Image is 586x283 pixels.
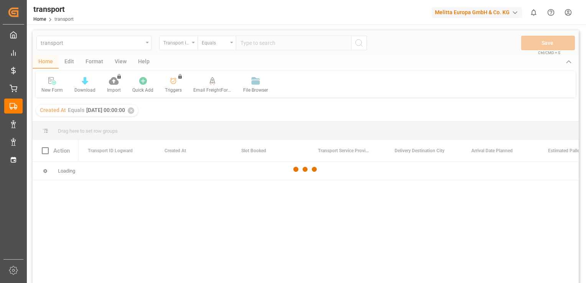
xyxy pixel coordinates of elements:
button: Help Center [542,4,560,21]
button: Melitta Europa GmbH & Co. KG [432,5,525,20]
a: Home [33,16,46,22]
button: show 0 new notifications [525,4,542,21]
div: transport [33,3,74,15]
div: Melitta Europa GmbH & Co. KG [432,7,522,18]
